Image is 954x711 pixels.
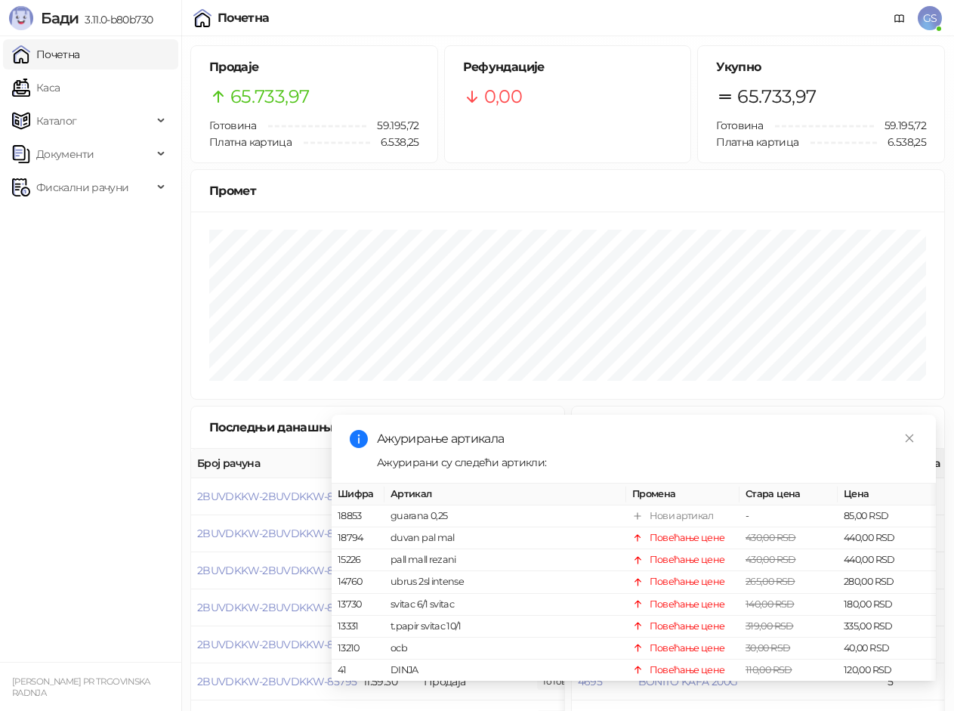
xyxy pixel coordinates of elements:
[650,552,725,567] div: Повећање цене
[746,576,795,587] span: 265,00 RSD
[209,135,292,149] span: Платна картица
[888,6,912,30] a: Документација
[746,532,796,543] span: 430,00 RSD
[332,549,384,571] td: 15226
[370,134,419,150] span: 6.538,25
[746,554,796,565] span: 430,00 RSD
[650,641,725,656] div: Повећање цене
[716,58,926,76] h5: Укупно
[36,139,94,169] span: Документи
[384,505,626,527] td: guarana 0,25
[650,619,725,634] div: Повећање цене
[209,181,926,200] div: Промет
[746,620,794,632] span: 319,00 RSD
[716,119,763,132] span: Готовина
[918,6,942,30] span: GS
[384,549,626,571] td: pall mall rezani
[36,106,77,136] span: Каталог
[41,9,79,27] span: Бади
[746,598,795,610] span: 140,00 RSD
[384,594,626,616] td: svitac 6/1 svitac
[209,58,419,76] h5: Продаје
[79,13,153,26] span: 3.11.0-b80b730
[838,616,936,638] td: 335,00 RSD
[737,82,816,111] span: 65.733,97
[716,135,798,149] span: Платна картица
[197,675,357,688] button: 2BUVDKKW-2BUVDKKW-85795
[366,117,418,134] span: 59.195,72
[650,509,713,524] div: Нови артикал
[746,664,792,675] span: 110,00 RSD
[9,6,33,30] img: Logo
[838,549,936,571] td: 440,00 RSD
[332,616,384,638] td: 13331
[838,505,936,527] td: 85,00 RSD
[332,484,384,505] th: Шифра
[739,484,838,505] th: Стара цена
[197,638,357,651] button: 2BUVDKKW-2BUVDKKW-85796
[384,660,626,682] td: DINJA
[384,616,626,638] td: t.papir svitac 10/1
[650,663,725,678] div: Повећање цене
[838,571,936,593] td: 280,00 RSD
[332,505,384,527] td: 18853
[12,676,150,698] small: [PERSON_NAME] PR TRGOVINSKA RADNJA
[874,117,926,134] span: 59.195,72
[904,433,915,444] span: close
[197,601,357,614] button: 2BUVDKKW-2BUVDKKW-85797
[377,454,918,471] div: Ажурирани су следећи артикли:
[332,638,384,660] td: 13210
[197,490,358,503] button: 2BUVDKKW-2BUVDKKW-85800
[384,638,626,660] td: ocb
[463,58,673,76] h5: Рефундације
[12,73,60,103] a: Каса
[332,660,384,682] td: 41
[197,527,357,540] button: 2BUVDKKW-2BUVDKKW-85799
[377,430,918,448] div: Ажурирање артикала
[209,119,256,132] span: Готовина
[350,430,368,448] span: info-circle
[650,597,725,612] div: Повећање цене
[332,527,384,549] td: 18794
[384,484,626,505] th: Артикал
[901,430,918,447] a: Close
[332,571,384,593] td: 14760
[36,172,128,202] span: Фискални рачуни
[838,594,936,616] td: 180,00 RSD
[197,564,357,577] button: 2BUVDKKW-2BUVDKKW-85798
[218,12,270,24] div: Почетна
[12,39,80,70] a: Почетна
[191,449,357,478] th: Број рачуна
[877,134,926,150] span: 6.538,25
[230,82,309,111] span: 65.733,97
[384,571,626,593] td: ubrus 2sl intense
[332,594,384,616] td: 13730
[650,530,725,546] div: Повећање цене
[838,484,936,505] th: Цена
[838,527,936,549] td: 440,00 RSD
[484,82,522,111] span: 0,00
[209,418,409,437] div: Последњи данашњи рачуни
[626,484,739,505] th: Промена
[746,642,790,654] span: 30,00 RSD
[739,505,838,527] td: -
[650,574,725,589] div: Повећање цене
[384,527,626,549] td: duvan pal mal
[838,660,936,682] td: 120,00 RSD
[838,638,936,660] td: 40,00 RSD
